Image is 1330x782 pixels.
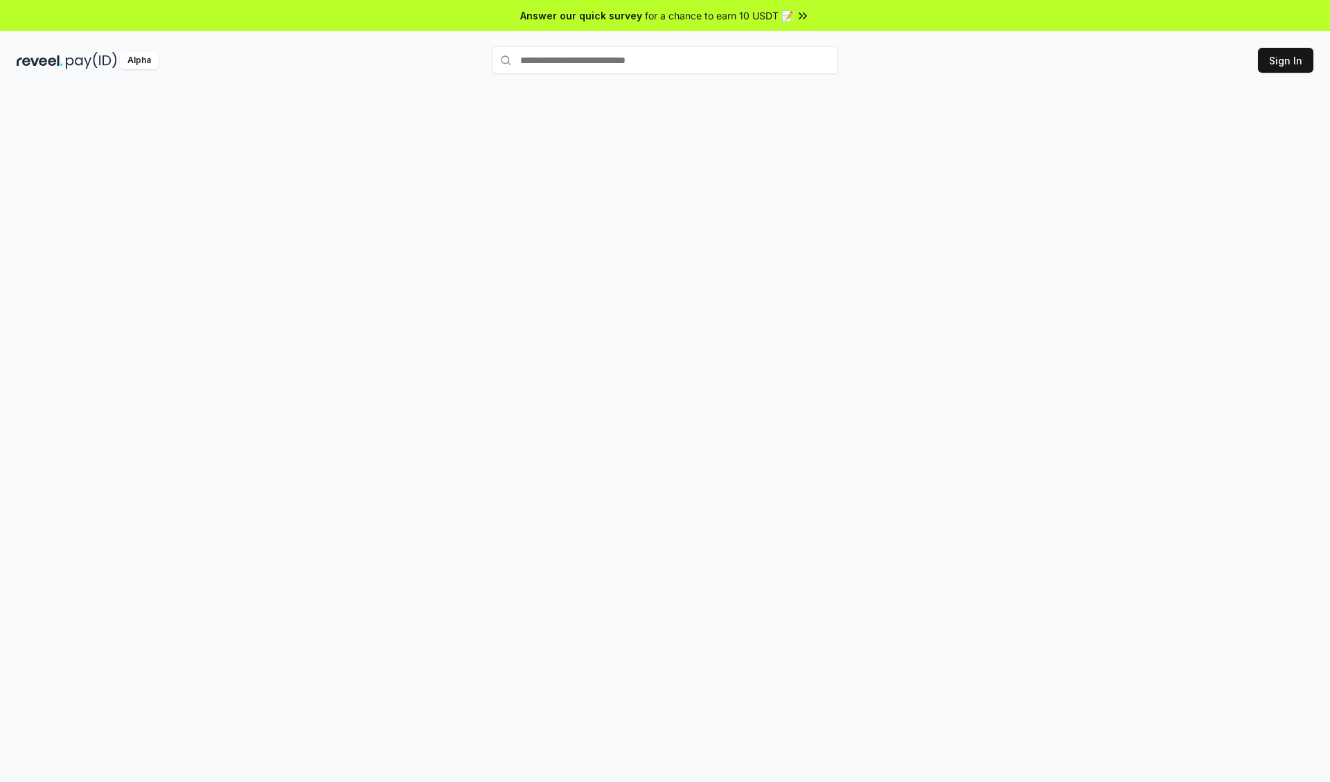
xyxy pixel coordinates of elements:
img: reveel_dark [17,52,63,69]
span: for a chance to earn 10 USDT 📝 [645,8,793,23]
button: Sign In [1258,48,1313,73]
span: Answer our quick survey [520,8,642,23]
div: Alpha [120,52,159,69]
img: pay_id [66,52,117,69]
